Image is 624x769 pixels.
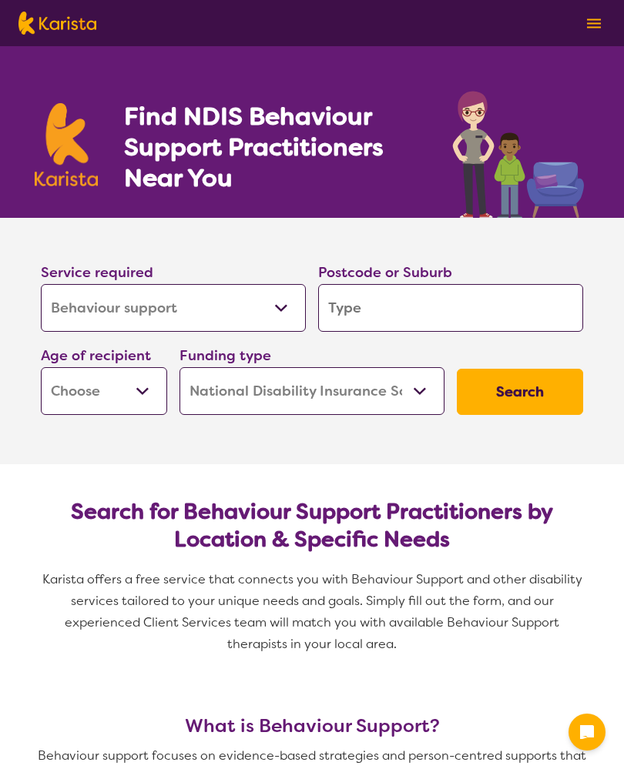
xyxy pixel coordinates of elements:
h1: Find NDIS Behaviour Support Practitioners Near You [124,101,422,193]
button: Search [457,369,583,415]
h3: What is Behaviour Support? [35,715,589,737]
label: Age of recipient [41,346,151,365]
img: Karista logo [18,12,96,35]
label: Postcode or Suburb [318,263,452,282]
img: behaviour-support [448,83,589,218]
input: Type [318,284,583,332]
img: menu [587,18,601,28]
label: Service required [41,263,153,282]
img: Karista logo [35,103,98,186]
label: Funding type [179,346,271,365]
p: Karista offers a free service that connects you with Behaviour Support and other disability servi... [35,569,589,655]
h2: Search for Behaviour Support Practitioners by Location & Specific Needs [53,498,571,553]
